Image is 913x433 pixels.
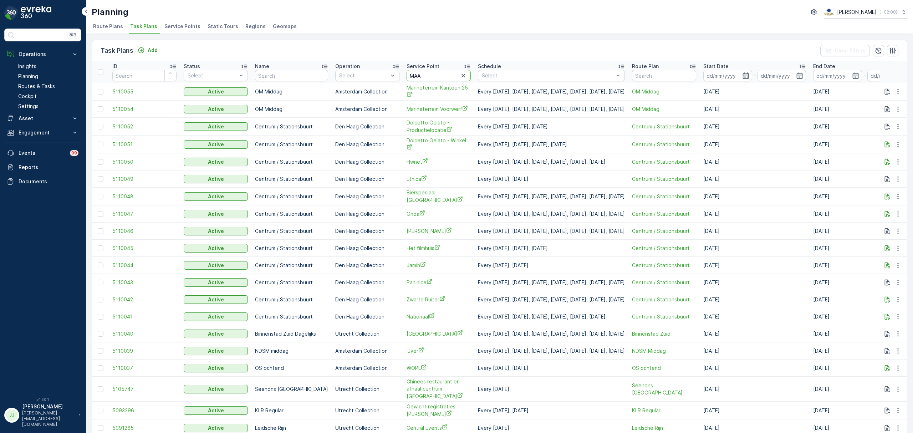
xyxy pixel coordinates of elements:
[4,403,81,427] button: JJ[PERSON_NAME][PERSON_NAME][EMAIL_ADDRESS][DOMAIN_NAME]
[112,424,177,432] a: 5091265
[208,245,224,252] p: Active
[112,330,177,337] a: 5110040
[112,106,177,113] a: 5110054
[863,71,866,80] p: -
[208,210,224,218] p: Active
[69,32,76,38] p: ⌘B
[19,178,78,185] p: Documents
[112,210,177,218] span: 5110047
[632,424,696,432] a: Leidsche Rijn
[407,279,471,286] span: PaninIce
[112,88,177,95] a: 5110055
[21,6,51,20] img: logo_dark-DEwI_e13.png
[15,71,81,81] a: Planning
[98,228,103,234] div: Toggle Row Selected
[407,403,471,418] span: Gewicht registraties [PERSON_NAME]
[407,63,439,70] p: Service Point
[632,158,696,165] a: Centrum / Stationsbuurt
[407,189,471,204] span: Bierspeciaal [GEOGRAPHIC_DATA]
[632,279,696,286] a: Centrum / Stationsbuurt
[112,158,177,165] a: 5110050
[407,261,471,269] span: Jamin
[19,51,67,58] p: Operations
[112,123,177,130] span: 5110052
[112,141,177,148] a: 5110051
[98,314,103,320] div: Toggle Row Selected
[112,296,177,303] span: 5110042
[208,296,224,303] p: Active
[632,296,696,303] a: Centrum / Stationsbuurt
[112,347,177,355] a: 5110039
[184,105,248,113] button: Active
[632,228,696,235] a: Centrum / Stationsbuurt
[407,296,471,303] a: Zwarte Ruiter
[112,386,177,393] span: 5105747
[208,228,224,235] p: Active
[6,409,17,421] div: JJ
[255,210,328,218] p: Centrum / Stationsbuurt
[700,101,810,118] td: [DATE]
[208,424,224,432] p: Active
[15,101,81,111] a: Settings
[632,193,696,200] a: Centrum / Stationsbuurt
[98,386,103,392] div: Toggle Row Selected
[478,158,625,165] p: Every [DATE], [DATE], [DATE], [DATE], [DATE], [DATE]
[632,88,696,95] span: OM Middag
[98,124,103,129] div: Toggle Row Selected
[245,23,266,30] span: Regions
[407,105,471,113] a: Marineterrein Voorwerf
[208,313,224,320] p: Active
[407,403,471,418] a: Gewicht registraties klépierre
[188,72,237,79] p: Select
[18,63,36,70] p: Insights
[208,23,238,30] span: Static Tours
[407,84,471,99] span: Marineterrein Kanteen 25
[632,347,696,355] span: NDSM Middag
[98,106,103,112] div: Toggle Row Selected
[813,70,862,81] input: dd/mm/yyyy
[112,175,177,183] a: 5110049
[255,106,328,113] p: OM Middag
[407,313,471,320] a: Nationaal
[98,297,103,302] div: Toggle Row Selected
[632,330,696,337] a: Binnenstad Zuid
[19,115,67,122] p: Asset
[255,141,328,148] p: Centrum / Stationsbuurt
[112,245,177,252] a: 5110045
[478,175,625,183] p: Every [DATE], [DATE]
[407,70,471,81] input: Search
[407,244,471,252] a: Het filmhuis
[700,257,810,274] td: [DATE]
[18,83,55,90] p: Routes & Tasks
[813,63,835,70] p: End Date
[335,193,399,200] p: Den Haag Collection
[208,386,224,393] p: Active
[407,227,471,235] span: [PERSON_NAME]
[820,45,870,56] button: Clear Filters
[407,175,471,183] span: Ethica
[98,194,103,199] div: Toggle Row Selected
[632,313,696,320] a: Centrum / Stationsbuurt
[632,141,696,148] a: Centrum / Stationsbuurt
[98,348,103,354] div: Toggle Row Selected
[208,106,224,113] p: Active
[703,63,729,70] p: Start Date
[407,330,471,337] span: [GEOGRAPHIC_DATA]
[112,365,177,372] a: 5110037
[632,407,696,414] span: KLR Regular
[184,122,248,131] button: Active
[208,365,224,372] p: Active
[18,73,38,80] p: Planning
[700,240,810,257] td: [DATE]
[208,347,224,355] p: Active
[407,347,471,355] span: IJver
[208,141,224,148] p: Active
